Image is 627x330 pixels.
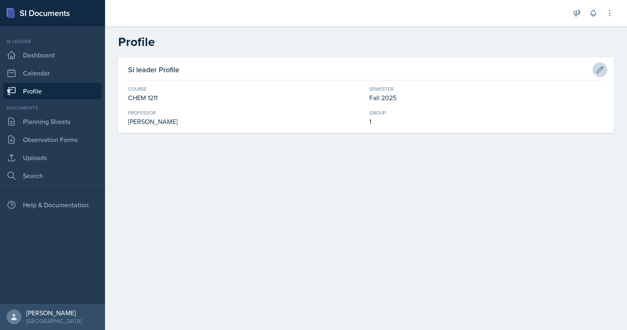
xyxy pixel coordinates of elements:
a: Dashboard [3,47,102,63]
h2: Profile [118,34,614,49]
div: Documents [3,104,102,112]
div: Group [369,109,604,117]
div: Help & Documentation [3,197,102,213]
div: Si leader [3,38,102,45]
div: 1 [369,117,604,126]
div: [GEOGRAPHIC_DATA] [26,317,82,325]
div: Semester [369,85,604,93]
h3: Si leader Profile [128,64,179,75]
div: CHEM 1211 [128,93,363,103]
a: Planning Sheets [3,113,102,130]
a: Observation Forms [3,131,102,148]
div: Fall 2025 [369,93,604,103]
div: [PERSON_NAME] [26,309,82,317]
div: Professor [128,109,363,117]
a: Profile [3,83,102,99]
div: [PERSON_NAME] [128,117,363,126]
div: Course [128,85,363,93]
a: Calendar [3,65,102,81]
a: Search [3,167,102,184]
a: Uploads [3,149,102,166]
